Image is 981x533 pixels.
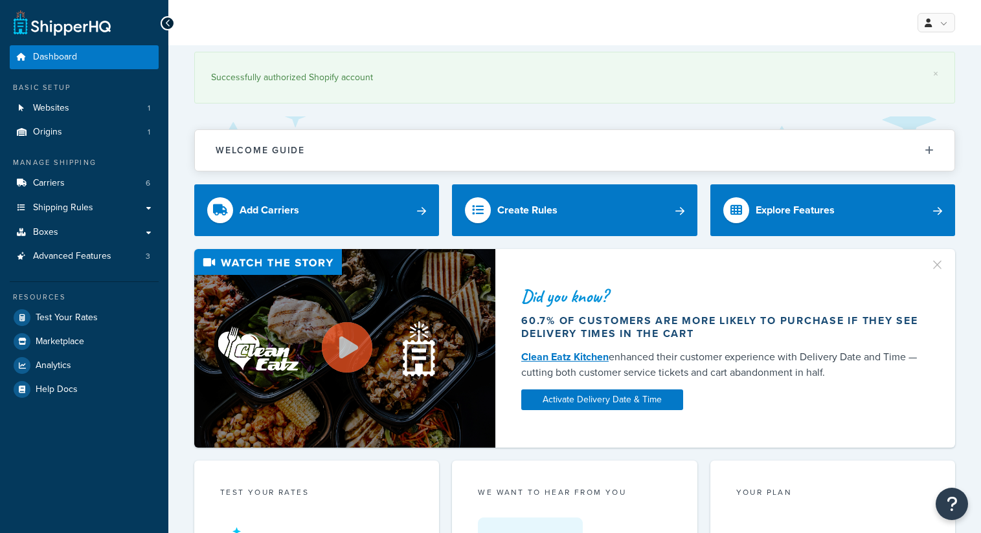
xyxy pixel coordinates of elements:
span: Carriers [33,178,65,189]
a: Carriers6 [10,171,159,195]
span: Websites [33,103,69,114]
h2: Welcome Guide [216,146,305,155]
div: Create Rules [497,201,558,219]
li: Advanced Features [10,245,159,268]
a: Marketplace [10,330,159,353]
div: Did you know? [521,287,921,305]
span: Dashboard [33,52,77,63]
a: Websites1 [10,96,159,120]
div: Successfully authorized Shopify account [211,69,938,87]
span: Marketplace [36,336,84,347]
span: 1 [148,127,150,138]
a: Add Carriers [194,184,439,236]
li: Carriers [10,171,159,195]
div: Basic Setup [10,82,159,93]
span: Analytics [36,360,71,371]
a: Activate Delivery Date & Time [521,389,683,410]
div: Resources [10,292,159,303]
div: enhanced their customer experience with Delivery Date and Time — cutting both customer service ti... [521,349,921,380]
div: 60.7% of customers are more likely to purchase if they see delivery times in the cart [521,314,921,340]
div: Your Plan [736,486,929,501]
a: Test Your Rates [10,306,159,329]
div: Manage Shipping [10,157,159,168]
a: Boxes [10,221,159,245]
li: Origins [10,120,159,144]
span: Origins [33,127,62,138]
span: 1 [148,103,150,114]
div: Test your rates [220,486,413,501]
a: Dashboard [10,45,159,69]
img: Video thumbnail [194,249,495,448]
button: Welcome Guide [195,130,954,171]
a: Help Docs [10,378,159,401]
a: Create Rules [452,184,697,236]
li: Websites [10,96,159,120]
a: Analytics [10,354,159,377]
a: Shipping Rules [10,196,159,220]
a: Advanced Features3 [10,245,159,268]
p: we want to hear from you [478,486,671,498]
div: Explore Features [756,201,835,219]
span: 3 [146,251,150,262]
a: Clean Eatz Kitchen [521,349,609,364]
span: Boxes [33,227,58,238]
button: Open Resource Center [936,488,968,520]
div: Add Carriers [240,201,299,219]
span: Test Your Rates [36,312,98,323]
a: Origins1 [10,120,159,144]
span: Advanced Features [33,251,111,262]
span: Shipping Rules [33,202,93,213]
a: × [933,69,938,79]
a: Explore Features [710,184,955,236]
span: Help Docs [36,384,78,395]
span: 6 [146,178,150,189]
